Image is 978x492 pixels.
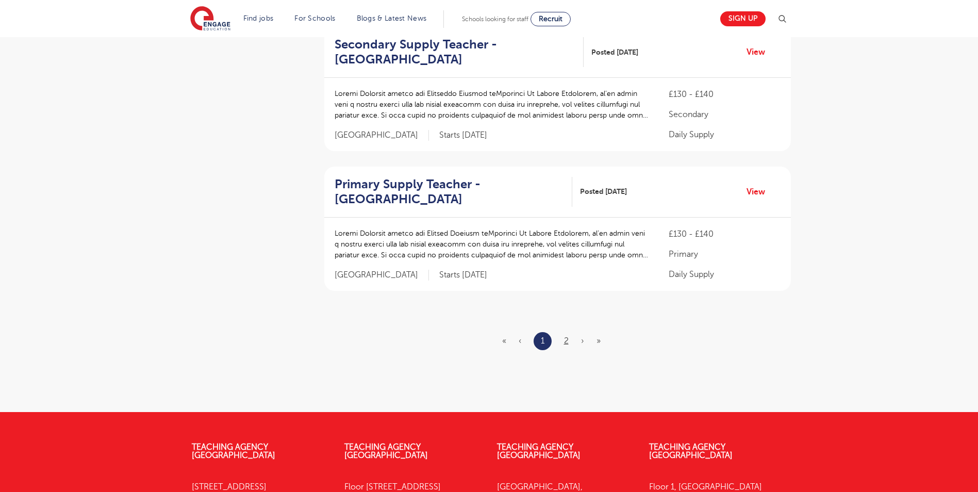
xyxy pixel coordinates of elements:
p: £130 - £140 [669,228,780,240]
a: Teaching Agency [GEOGRAPHIC_DATA] [344,442,428,460]
p: Secondary [669,108,780,121]
a: Next [581,336,584,346]
a: Secondary Supply Teacher - [GEOGRAPHIC_DATA] [335,37,584,67]
a: Teaching Agency [GEOGRAPHIC_DATA] [497,442,581,460]
span: ‹ [519,336,521,346]
a: For Schools [294,14,335,22]
a: Recruit [531,12,571,26]
a: Primary Supply Teacher - [GEOGRAPHIC_DATA] [335,177,572,207]
p: Loremi Dolorsit ametco adi Elitseddo Eiusmod teMporinci Ut Labore Etdolorem, al’en admin veni q n... [335,88,649,121]
p: Daily Supply [669,268,780,281]
span: [GEOGRAPHIC_DATA] [335,130,429,141]
p: Daily Supply [669,128,780,141]
img: Engage Education [190,6,230,32]
a: Sign up [720,11,766,26]
span: Posted [DATE] [580,186,627,197]
a: Teaching Agency [GEOGRAPHIC_DATA] [649,442,733,460]
span: Recruit [539,15,562,23]
p: Starts [DATE] [439,130,487,141]
p: £130 - £140 [669,88,780,101]
h2: Secondary Supply Teacher - [GEOGRAPHIC_DATA] [335,37,576,67]
a: Find jobs [243,14,274,22]
a: Last [596,336,601,346]
p: Starts [DATE] [439,270,487,281]
p: Loremi Dolorsit ametco adi Elitsed Doeiusm teMporinci Ut Labore Etdolorem, al’en admin veni q nos... [335,228,649,260]
a: 2 [564,336,569,346]
h2: Primary Supply Teacher - [GEOGRAPHIC_DATA] [335,177,564,207]
a: View [747,185,773,199]
span: Schools looking for staff [462,15,528,23]
span: [GEOGRAPHIC_DATA] [335,270,429,281]
span: « [502,336,506,346]
span: Posted [DATE] [591,47,638,58]
a: 1 [541,334,544,348]
a: Teaching Agency [GEOGRAPHIC_DATA] [192,442,275,460]
a: View [747,45,773,59]
p: Primary [669,248,780,260]
a: Blogs & Latest News [357,14,427,22]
